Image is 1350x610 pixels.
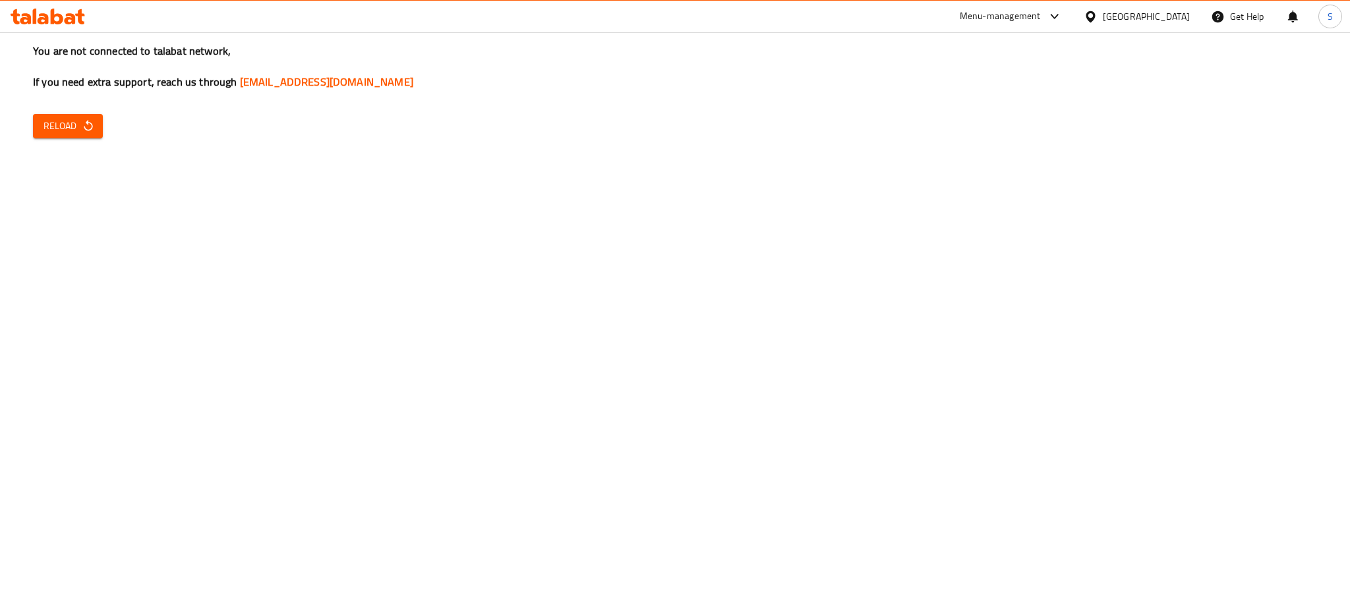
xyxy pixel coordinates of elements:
span: S [1328,9,1333,24]
h3: You are not connected to talabat network, If you need extra support, reach us through [33,43,1317,90]
div: Menu-management [960,9,1041,24]
span: Reload [44,118,92,134]
a: [EMAIL_ADDRESS][DOMAIN_NAME] [240,72,413,92]
div: [GEOGRAPHIC_DATA] [1103,9,1190,24]
button: Reload [33,114,103,138]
